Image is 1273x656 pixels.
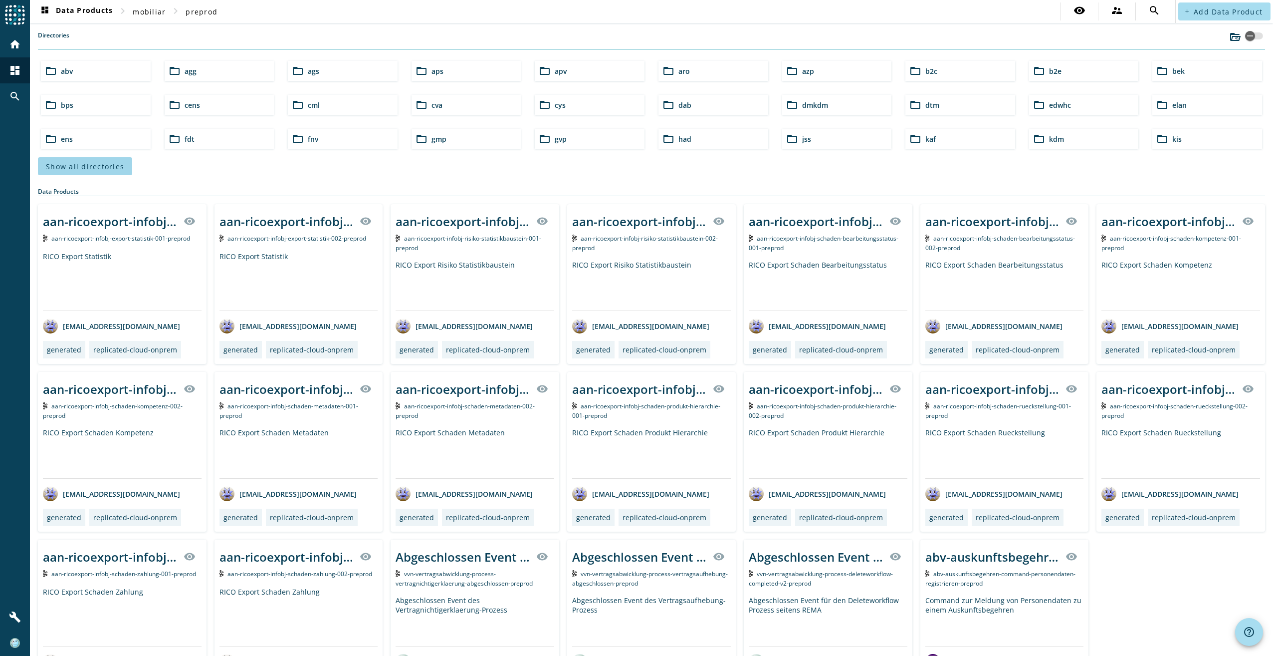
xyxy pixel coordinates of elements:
span: dmkdm [802,100,828,110]
span: Kafka Topic: aan-ricoexport-infobj-schaden-produkt-hierarchie-001-preprod [572,402,720,420]
span: jss [802,134,811,144]
mat-icon: visibility [184,383,196,395]
div: aan-ricoexport-infobj-risiko-statistikbaustein-002-_stage_ [572,213,707,230]
img: Kafka Topic: aan-ricoexport-infobj-schaden-kompetenz-002-preprod [43,402,47,409]
div: aan-ricoexport-infobj-schaden-bearbeitungsstatus-001-_stage_ [749,213,883,230]
div: aan-ricoexport-infobj-risiko-statistikbaustein-001-_stage_ [396,213,530,230]
span: cens [185,100,200,110]
div: replicated-cloud-onprem [976,345,1060,354]
div: generated [1105,345,1140,354]
span: cml [308,100,320,110]
div: generated [223,345,258,354]
div: Abgeschlossen Event für den Deleteworkflow Prozess seitens REMA [749,596,907,646]
span: apv [555,66,567,76]
img: Kafka Topic: aan-ricoexport-infobj-export-statistik-002-preprod [219,235,224,242]
div: aan-ricoexport-infobj-schaden-kompetenz-001-_stage_ [1101,213,1236,230]
span: Add Data Product [1194,7,1263,16]
img: Kafka Topic: aan-ricoexport-infobj-schaden-zahlung-002-preprod [219,570,224,577]
button: Show all directories [38,157,132,175]
span: cys [555,100,566,110]
div: RICO Export Schaden Metadaten [219,428,378,478]
div: [EMAIL_ADDRESS][DOMAIN_NAME] [43,486,180,501]
span: dab [678,100,691,110]
span: Kafka Topic: vvn-vertragsabwicklung-process-vertragnichtigerklaerung-abgeschlossen-preprod [396,570,533,588]
span: Kafka Topic: aan-ricoexport-infobj-export-statistik-001-preprod [51,234,190,243]
div: generated [47,513,81,522]
div: [EMAIL_ADDRESS][DOMAIN_NAME] [925,319,1062,333]
div: RICO Export Schaden Rueckstellung [1101,428,1260,478]
mat-icon: folder_open [662,65,674,77]
mat-icon: visibility [1065,551,1077,563]
span: Kafka Topic: aan-ricoexport-infobj-risiko-statistikbaustein-001-preprod [396,234,541,252]
mat-icon: visibility [536,215,548,227]
mat-icon: folder_open [786,65,798,77]
span: bps [61,100,73,110]
mat-icon: folder_open [169,133,181,145]
div: RICO Export Statistik [219,252,378,311]
span: gmp [431,134,446,144]
div: replicated-cloud-onprem [1152,345,1236,354]
mat-icon: folder_open [539,133,551,145]
button: Add Data Product [1178,2,1271,20]
mat-icon: dashboard [39,5,51,17]
img: avatar [43,486,58,501]
div: replicated-cloud-onprem [446,513,530,522]
div: replicated-cloud-onprem [799,345,883,354]
div: aan-ricoexport-infobj-schaden-metadaten-001-_stage_ [219,381,354,397]
mat-icon: chevron_right [117,5,129,17]
mat-icon: visibility [360,383,372,395]
span: Kafka Topic: aan-ricoexport-infobj-schaden-bearbeitungsstatus-002-preprod [925,234,1075,252]
span: kaf [925,134,936,144]
mat-icon: visibility [1242,383,1254,395]
img: avatar [749,486,764,501]
span: aro [678,66,690,76]
div: [EMAIL_ADDRESS][DOMAIN_NAME] [572,486,709,501]
div: abv-auskunftsbegehren-command-personendaten-registrieren-_stage_ [925,549,1060,565]
div: RICO Export Schaden Bearbeitungsstatus [749,260,907,311]
mat-icon: folder_open [1156,99,1168,111]
mat-icon: folder_open [539,99,551,111]
div: [EMAIL_ADDRESS][DOMAIN_NAME] [572,319,709,333]
img: Kafka Topic: aan-ricoexport-infobj-schaden-bearbeitungsstatus-001-preprod [749,235,753,242]
mat-icon: folder_open [292,65,304,77]
mat-icon: visibility [536,551,548,563]
span: edwhc [1049,100,1071,110]
div: replicated-cloud-onprem [976,513,1060,522]
span: Kafka Topic: vvn-vertragsabwicklung-process-deleteworkflow-completed-v2-preprod [749,570,893,588]
mat-icon: folder_open [416,65,427,77]
mat-icon: folder_open [662,133,674,145]
div: replicated-cloud-onprem [446,345,530,354]
img: Kafka Topic: aan-ricoexport-infobj-risiko-statistikbaustein-001-preprod [396,235,400,242]
div: aan-ricoexport-infobj-schaden-rueckstellung-002-_stage_ [1101,381,1236,397]
img: Kafka Topic: aan-ricoexport-infobj-risiko-statistikbaustein-002-preprod [572,235,577,242]
img: Kafka Topic: aan-ricoexport-infobj-schaden-produkt-hierarchie-002-preprod [749,402,753,409]
span: Kafka Topic: aan-ricoexport-infobj-schaden-metadaten-002-preprod [396,402,535,420]
div: generated [400,345,434,354]
span: abv [61,66,73,76]
img: Kafka Topic: aan-ricoexport-infobj-export-statistik-001-preprod [43,235,47,242]
div: Abgeschlossen Event des Vertragsaufhebung-Prozess [572,596,731,646]
mat-icon: folder_open [909,99,921,111]
div: generated [576,513,611,522]
mat-icon: folder_open [1033,133,1045,145]
span: Kafka Topic: vvn-vertragsabwicklung-process-vertragsaufhebung-abgeschlossen-preprod [572,570,728,588]
span: Kafka Topic: aan-ricoexport-infobj-schaden-kompetenz-001-preprod [1101,234,1241,252]
div: aan-ricoexport-infobj-schaden-bearbeitungsstatus-002-_stage_ [925,213,1060,230]
mat-icon: visibility [713,383,725,395]
div: generated [753,513,787,522]
mat-icon: supervisor_account [1111,4,1123,16]
span: Kafka Topic: aan-ricoexport-infobj-schaden-zahlung-001-preprod [51,570,196,578]
div: Abgeschlossen Event des Vertragnichtigerklaerung-Prozess [396,549,530,565]
img: Kafka Topic: aan-ricoexport-infobj-schaden-produkt-hierarchie-001-preprod [572,402,577,409]
mat-icon: visibility [536,383,548,395]
mat-icon: visibility [1065,383,1077,395]
span: b2c [925,66,937,76]
mat-icon: visibility [360,551,372,563]
mat-icon: build [9,611,21,623]
span: ens [61,134,73,144]
span: ags [308,66,319,76]
div: replicated-cloud-onprem [93,513,177,522]
div: RICO Export Schaden Produkt Hierarchie [572,428,731,478]
div: RICO Export Risiko Statistikbaustein [572,260,731,311]
div: aan-ricoexport-infobj-schaden-zahlung-002-_stage_ [219,549,354,565]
